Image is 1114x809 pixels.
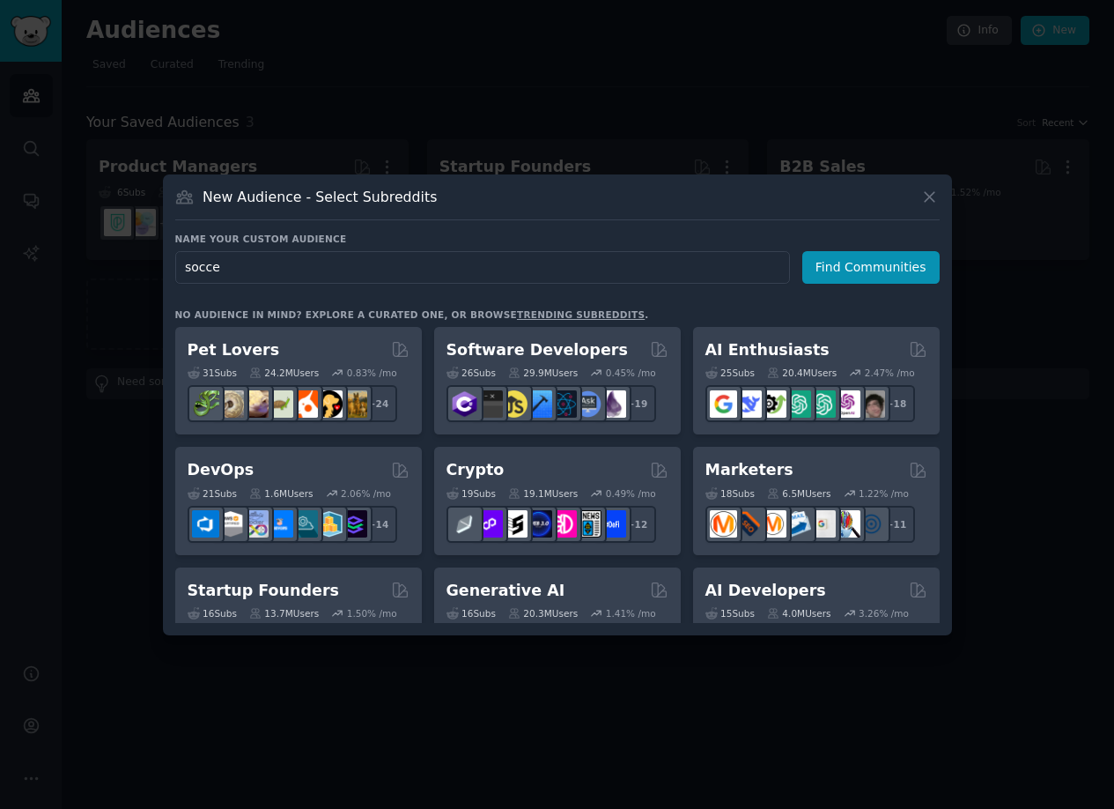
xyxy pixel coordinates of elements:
div: 26 Sub s [446,367,496,379]
img: chatgpt_promptDesign [784,390,811,418]
img: chatgpt_prompts_ [808,390,836,418]
img: iOSProgramming [525,390,552,418]
div: 3.26 % /mo [859,607,909,620]
button: Find Communities [802,251,940,284]
img: OpenAIDev [833,390,860,418]
img: reactnative [550,390,577,418]
h2: Marketers [705,459,793,481]
div: 2.06 % /mo [341,487,391,500]
div: 4.0M Users [767,607,831,620]
img: defi_ [599,510,626,538]
div: 16 Sub s [188,607,237,620]
img: AskMarketing [759,510,786,538]
img: DevOpsLinks [266,510,293,538]
img: aws_cdk [315,510,343,538]
div: + 24 [360,385,397,422]
h2: AI Enthusiasts [705,339,830,361]
img: learnjavascript [500,390,527,418]
div: + 14 [360,506,397,543]
img: dogbreed [340,390,367,418]
h2: Pet Lovers [188,339,280,361]
img: DeepSeek [734,390,762,418]
img: elixir [599,390,626,418]
img: ethfinance [451,510,478,538]
div: 1.22 % /mo [859,487,909,500]
div: 1.6M Users [249,487,314,500]
img: csharp [451,390,478,418]
input: Pick a short name, like "Digital Marketers" or "Movie-Goers" [175,251,790,284]
div: 18 Sub s [705,487,755,500]
div: 31 Sub s [188,367,237,379]
img: turtle [266,390,293,418]
div: 1.50 % /mo [347,607,397,620]
img: ArtificalIntelligence [858,390,885,418]
div: 2.47 % /mo [865,367,915,379]
img: AWS_Certified_Experts [217,510,244,538]
img: AskComputerScience [574,390,601,418]
h2: Generative AI [446,580,565,602]
div: + 12 [619,506,656,543]
div: 1.41 % /mo [606,607,656,620]
div: 20.3M Users [508,607,578,620]
div: 0.49 % /mo [606,487,656,500]
div: 24.2M Users [249,367,319,379]
div: + 18 [878,385,915,422]
h2: Crypto [446,459,505,481]
img: PlatformEngineers [340,510,367,538]
div: 29.9M Users [508,367,578,379]
img: AItoolsCatalog [759,390,786,418]
img: web3 [525,510,552,538]
div: 16 Sub s [446,607,496,620]
div: 21 Sub s [188,487,237,500]
h2: Software Developers [446,339,628,361]
div: 19.1M Users [508,487,578,500]
img: GoogleGeminiAI [710,390,737,418]
img: OnlineMarketing [858,510,885,538]
div: 15 Sub s [705,607,755,620]
img: Emailmarketing [784,510,811,538]
h3: Name your custom audience [175,233,940,245]
div: 13.7M Users [249,607,319,620]
h2: DevOps [188,459,255,481]
a: trending subreddits [517,309,645,320]
img: cockatiel [291,390,318,418]
div: + 19 [619,385,656,422]
img: PetAdvice [315,390,343,418]
img: ballpython [217,390,244,418]
img: software [476,390,503,418]
img: 0xPolygon [476,510,503,538]
img: Docker_DevOps [241,510,269,538]
h3: New Audience - Select Subreddits [203,188,437,206]
div: 0.83 % /mo [347,367,397,379]
div: 0.45 % /mo [606,367,656,379]
img: platformengineering [291,510,318,538]
img: bigseo [734,510,762,538]
img: leopardgeckos [241,390,269,418]
div: 20.4M Users [767,367,837,379]
img: azuredevops [192,510,219,538]
h2: AI Developers [705,580,826,602]
img: ethstaker [500,510,527,538]
div: 6.5M Users [767,487,831,500]
h2: Startup Founders [188,580,339,602]
img: content_marketing [710,510,737,538]
img: googleads [808,510,836,538]
img: herpetology [192,390,219,418]
img: defiblockchain [550,510,577,538]
div: 19 Sub s [446,487,496,500]
div: + 11 [878,506,915,543]
img: CryptoNews [574,510,601,538]
img: MarketingResearch [833,510,860,538]
div: No audience in mind? Explore a curated one, or browse . [175,308,649,321]
div: 25 Sub s [705,367,755,379]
